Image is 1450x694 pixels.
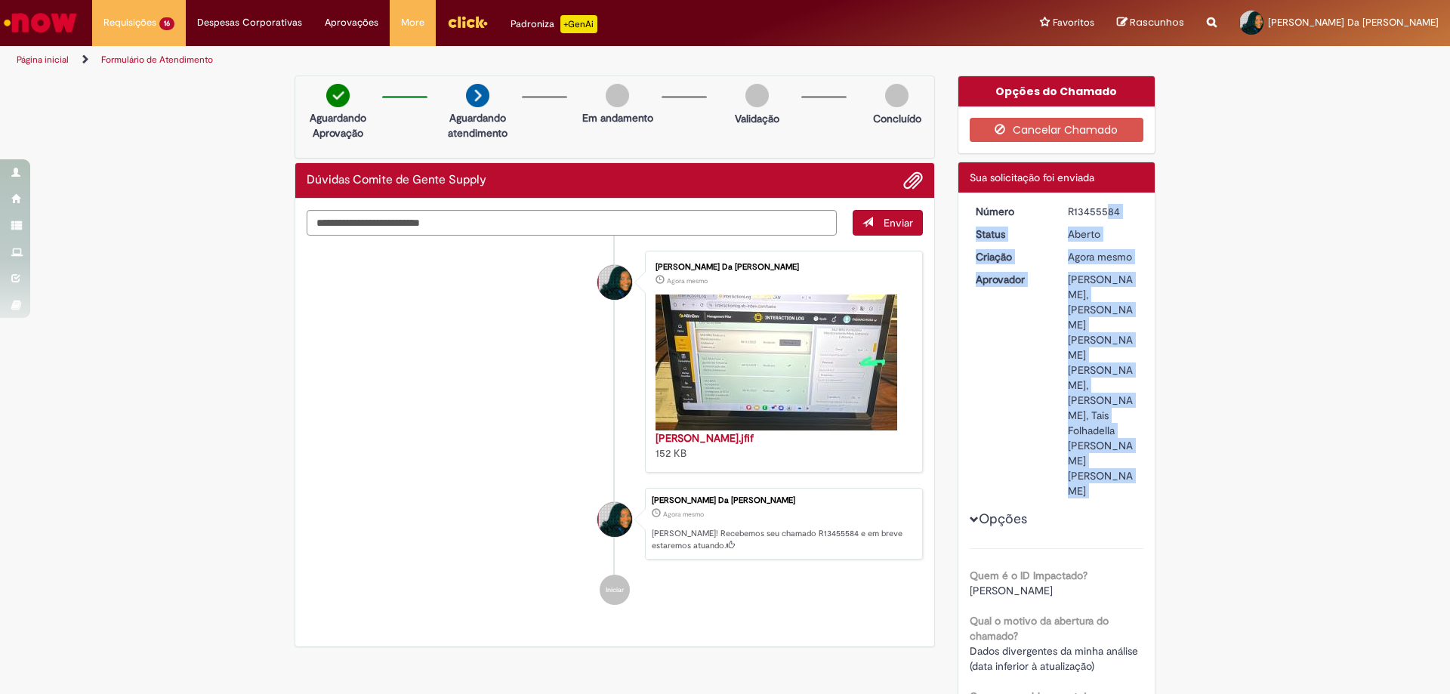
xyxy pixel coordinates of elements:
[970,171,1094,184] span: Sua solicitação foi enviada
[663,510,704,519] time: 28/08/2025 08:00:30
[606,84,629,107] img: img-circle-grey.png
[560,15,597,33] p: +GenAi
[884,216,913,230] span: Enviar
[441,110,514,140] p: Aguardando atendimento
[101,54,213,66] a: Formulário de Atendimento
[1117,16,1184,30] a: Rascunhos
[1268,16,1439,29] span: [PERSON_NAME] Da [PERSON_NAME]
[11,46,955,74] ul: Trilhas de página
[970,569,1087,582] b: Quem é o ID Impactado?
[656,263,907,272] div: [PERSON_NAME] Da [PERSON_NAME]
[656,430,907,461] div: 152 KB
[853,210,923,236] button: Enviar
[2,8,79,38] img: ServiceNow
[745,84,769,107] img: img-circle-grey.png
[17,54,69,66] a: Página inicial
[307,236,923,621] ul: Histórico de tíquete
[663,510,704,519] span: Agora mesmo
[1068,204,1138,219] div: R13455584
[656,431,754,445] a: [PERSON_NAME].jfif
[667,276,708,285] span: Agora mesmo
[325,15,378,30] span: Aprovações
[885,84,909,107] img: img-circle-grey.png
[667,276,708,285] time: 28/08/2025 08:00:28
[103,15,156,30] span: Requisições
[1068,227,1138,242] div: Aberto
[964,204,1057,219] dt: Número
[735,111,779,126] p: Validação
[307,174,486,187] h2: Dúvidas Comite de Gente Supply Histórico de tíquete
[970,644,1141,673] span: Dados divergentes da minha análise (data inferior à atualização)
[307,488,923,560] li: Marinete Sousa Da Silva Reis
[466,84,489,107] img: arrow-next.png
[597,502,632,537] div: Marinete Sousa Da Silva Reis
[970,118,1144,142] button: Cancelar Chamado
[326,84,350,107] img: check-circle-green.png
[873,111,921,126] p: Concluído
[597,265,632,300] div: Marinete Sousa Da Silva Reis
[964,272,1057,287] dt: Aprovador
[447,11,488,33] img: click_logo_yellow_360x200.png
[1068,272,1138,498] div: [PERSON_NAME], [PERSON_NAME] [PERSON_NAME] [PERSON_NAME], [PERSON_NAME], Tais Folhadella [PERSON_...
[964,227,1057,242] dt: Status
[1068,250,1132,264] span: Agora mesmo
[301,110,375,140] p: Aguardando Aprovação
[964,249,1057,264] dt: Criação
[1130,15,1184,29] span: Rascunhos
[511,15,597,33] div: Padroniza
[652,496,915,505] div: [PERSON_NAME] Da [PERSON_NAME]
[159,17,174,30] span: 16
[401,15,424,30] span: More
[958,76,1155,106] div: Opções do Chamado
[970,584,1053,597] span: [PERSON_NAME]
[1053,15,1094,30] span: Favoritos
[1068,249,1138,264] div: 28/08/2025 08:00:30
[903,171,923,190] button: Adicionar anexos
[197,15,302,30] span: Despesas Corporativas
[652,528,915,551] p: [PERSON_NAME]! Recebemos seu chamado R13455584 e em breve estaremos atuando.
[970,614,1109,643] b: Qual o motivo da abertura do chamado?
[582,110,653,125] p: Em andamento
[307,210,837,236] textarea: Digite sua mensagem aqui...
